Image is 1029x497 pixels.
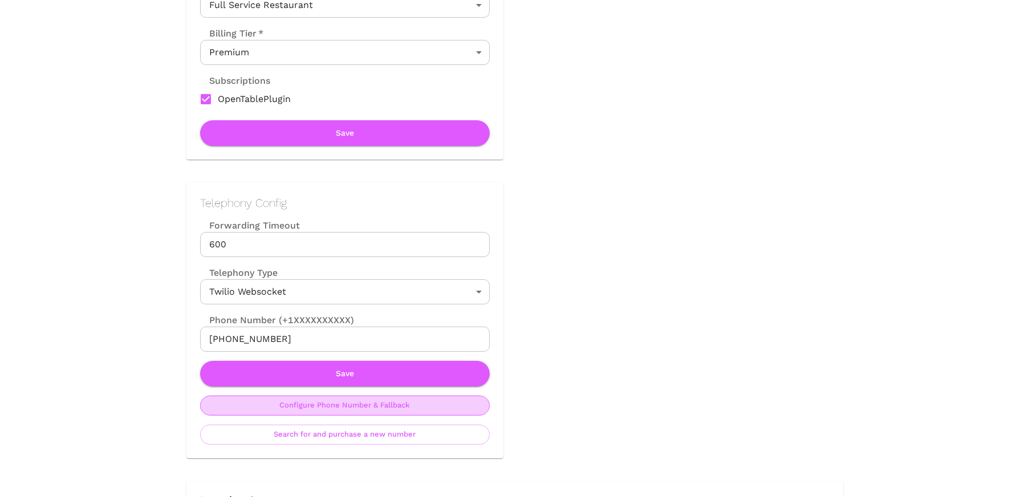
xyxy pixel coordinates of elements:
[200,219,490,232] label: Forwarding Timeout
[200,74,270,87] label: Subscriptions
[218,92,291,106] span: OpenTablePlugin
[200,196,490,210] h2: Telephony Config
[200,27,263,40] label: Billing Tier
[200,425,490,445] button: Search for and purchase a new number
[200,40,490,65] div: Premium
[200,313,490,327] label: Phone Number (+1XXXXXXXXXX)
[200,361,490,386] button: Save
[200,120,490,146] button: Save
[200,279,490,304] div: Twilio Websocket
[200,396,490,415] button: Configure Phone Number & Fallback
[200,266,278,279] label: Telephony Type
